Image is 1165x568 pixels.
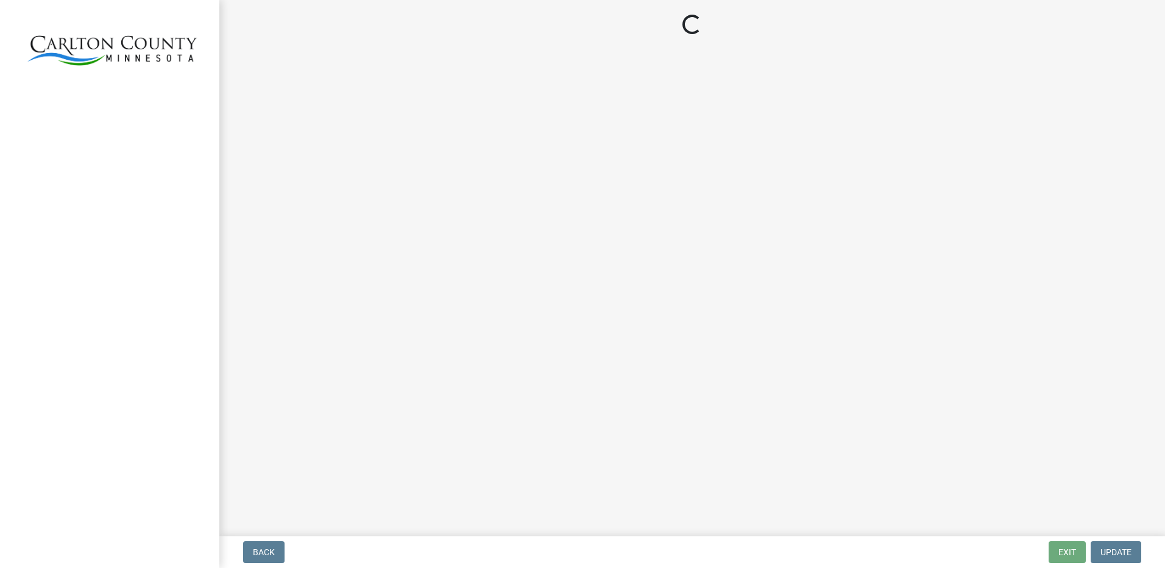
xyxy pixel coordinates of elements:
[24,13,200,82] img: Carlton County, Minnesota
[1091,541,1141,563] button: Update
[1100,547,1131,557] span: Update
[243,541,285,563] button: Back
[1049,541,1086,563] button: Exit
[253,547,275,557] span: Back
